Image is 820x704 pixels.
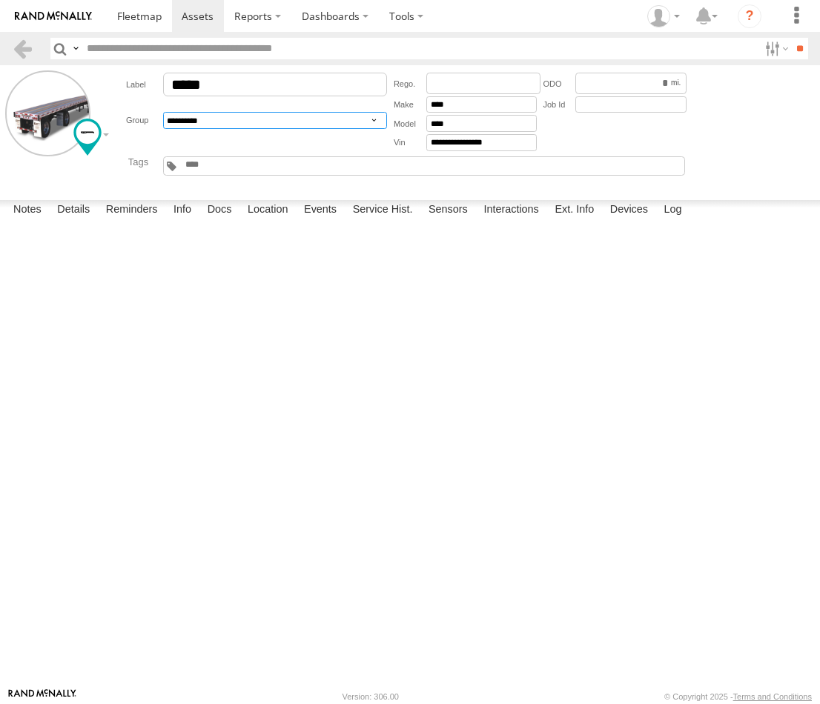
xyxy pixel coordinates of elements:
label: Devices [603,200,655,221]
div: Josue Jimenez [642,5,685,27]
div: Change Map Icon [73,119,102,156]
label: Interactions [476,200,546,221]
div: © Copyright 2025 - [664,692,812,701]
label: Service Hist. [345,200,420,221]
label: Docs [200,200,239,221]
label: Info [166,200,199,221]
label: Ext. Info [547,200,601,221]
label: Reminders [99,200,165,221]
i: ? [738,4,761,28]
label: Search Query [70,38,82,59]
label: Location [240,200,296,221]
img: rand-logo.svg [15,11,92,21]
a: Visit our Website [8,689,76,704]
label: Details [50,200,97,221]
label: Sensors [421,200,475,221]
a: Back to previous Page [12,38,33,59]
div: Version: 306.00 [343,692,399,701]
label: Events [297,200,344,221]
a: Terms and Conditions [733,692,812,701]
label: Log [657,200,690,221]
label: Notes [6,200,49,221]
label: Search Filter Options [759,38,791,59]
